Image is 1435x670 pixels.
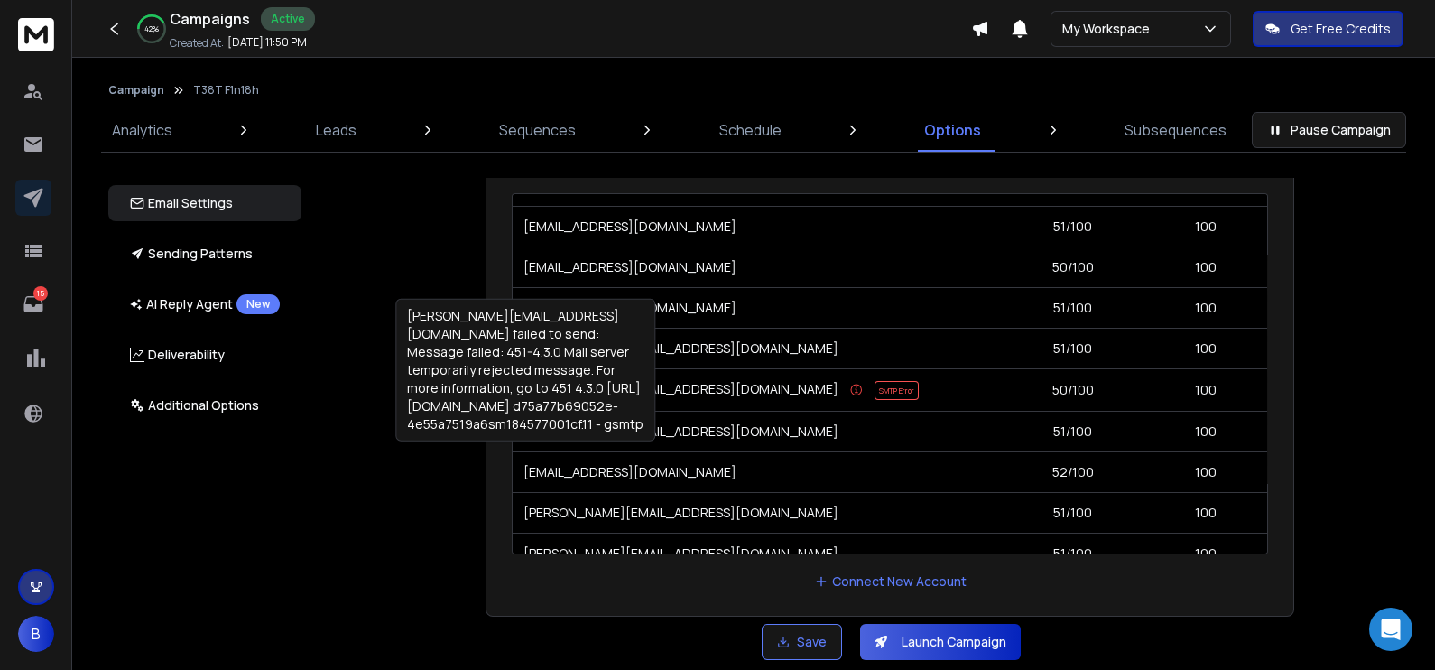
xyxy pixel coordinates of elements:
button: Get Free Credits [1253,11,1403,47]
a: Analytics [101,108,183,152]
p: Analytics [112,119,172,141]
p: 15 [33,286,48,301]
p: Get Free Credits [1291,20,1391,38]
p: [DATE] 11:50 PM [227,35,307,50]
a: Leads [305,108,367,152]
p: 42 % [144,23,159,34]
p: Subsequences [1125,119,1227,141]
div: [PERSON_NAME][EMAIL_ADDRESS][DOMAIN_NAME] failed to send: Message failed: 451-4.3.0 Mail server t... [395,299,655,442]
button: Email Settings [108,185,301,221]
a: Subsequences [1114,108,1237,152]
button: B [18,616,54,652]
h1: Campaigns [170,8,250,30]
p: T38T F1n18h [193,83,259,98]
p: Created At: [170,36,224,51]
p: Sequences [499,119,576,141]
button: Pause Campaign [1252,112,1406,148]
a: Options [913,108,992,152]
div: Open Intercom Messenger [1369,608,1412,651]
p: Leads [316,119,356,141]
a: Sequences [488,108,587,152]
p: My Workspace [1062,20,1157,38]
p: Schedule [719,119,782,141]
button: Campaign [108,83,164,98]
div: Active [261,7,315,31]
p: Options [924,119,981,141]
p: Email Settings [130,194,233,212]
a: Schedule [708,108,792,152]
a: 15 [15,286,51,322]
